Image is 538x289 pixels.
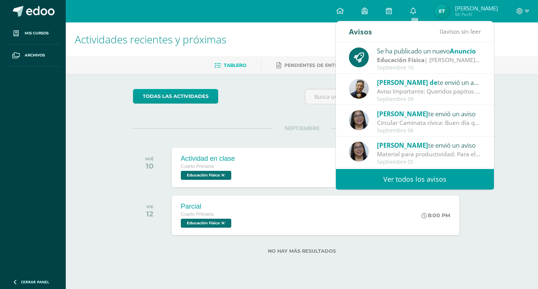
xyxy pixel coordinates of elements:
a: todas las Actividades [133,89,218,104]
div: 8:00 PM [421,212,450,219]
div: Septiembre 09 [377,96,481,102]
span: Cerrar panel [21,279,49,285]
img: e19c127dc81e434fb404d2f0b4afdedd.png [435,4,449,19]
span: Cuarto Primaria [181,212,214,217]
a: Ver todos los avisos [336,169,494,190]
input: Busca una actividad próxima aquí... [305,89,471,104]
div: MIÉ [145,156,154,162]
a: Archivos [6,44,60,67]
span: SEPTIEMBRE [273,125,331,132]
span: Mi Perfil [455,11,498,18]
div: VIE [146,204,154,209]
img: 67f0ede88ef848e2db85819136c0f493.png [349,79,369,99]
a: Pendientes de entrega [276,59,348,71]
div: Septiembre 05 [377,159,481,165]
span: Archivos [25,52,45,58]
div: 10 [145,162,154,170]
span: [PERSON_NAME] [377,110,428,118]
div: Avisos [349,21,372,42]
div: 12 [146,209,154,218]
div: Actividad en clase [181,155,235,163]
span: [PERSON_NAME] de [377,78,437,87]
span: [PERSON_NAME] [455,4,498,12]
span: Cuarto Primaria [181,164,214,169]
div: Septiembre 06 [377,127,481,134]
span: 0 [440,27,443,36]
span: Pendientes de entrega [284,62,348,68]
span: Educación Física 'A' [181,219,231,228]
div: Se ha publicado un nuevo [377,46,481,56]
img: 90c3bb5543f2970d9a0839e1ce488333.png [349,142,369,162]
span: Actividades recientes y próximas [75,32,226,46]
div: Material para productividad: Para el día martes 9 debe traer ilustraciones de los animales de los... [377,150,481,159]
span: Tablero [224,62,246,68]
span: [PERSON_NAME] [377,141,428,150]
div: | [PERSON_NAME] del [377,56,481,64]
span: avisos sin leer [440,27,481,36]
div: Septiembre 10 [377,65,481,71]
span: Anuncio [450,47,476,55]
strong: Educación Física [377,56,424,64]
a: Tablero [214,59,246,71]
div: te envió un aviso [377,140,481,150]
div: Aviso Importante: Queridos papitos por este medio les saludo cordialmente. El motivo de la presen... [377,87,481,96]
span: Educación Física 'A' [181,171,231,180]
div: Circular Caminata cívica: Buen día queridos papitos y estudiantes por este medio les hago la cord... [377,119,481,127]
label: No hay más resultados [133,248,471,254]
div: te envió un aviso [377,109,481,119]
div: te envió un aviso [377,77,481,87]
img: 90c3bb5543f2970d9a0839e1ce488333.png [349,110,369,130]
a: Mis cursos [6,22,60,44]
div: Parcial [181,203,233,210]
span: Mis cursos [25,30,49,36]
